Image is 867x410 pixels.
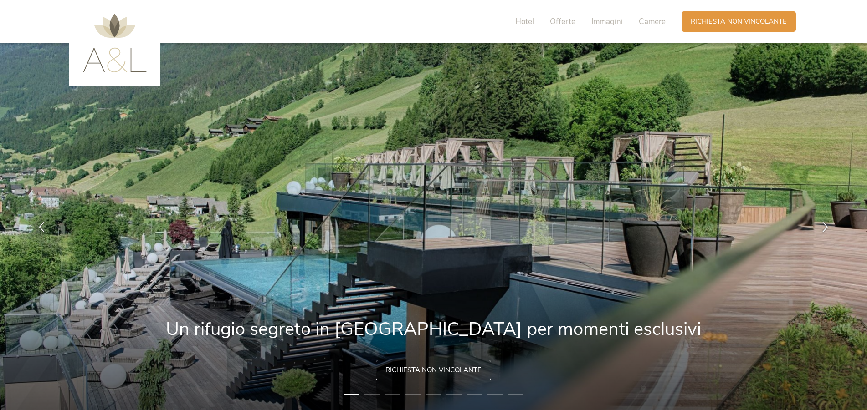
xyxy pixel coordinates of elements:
img: AMONTI & LUNARIS Wellnessresort [83,14,147,72]
span: Camere [639,16,666,27]
span: Hotel [515,16,534,27]
span: Offerte [550,16,575,27]
span: Richiesta non vincolante [385,365,482,375]
span: Immagini [591,16,623,27]
span: Richiesta non vincolante [691,17,787,26]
